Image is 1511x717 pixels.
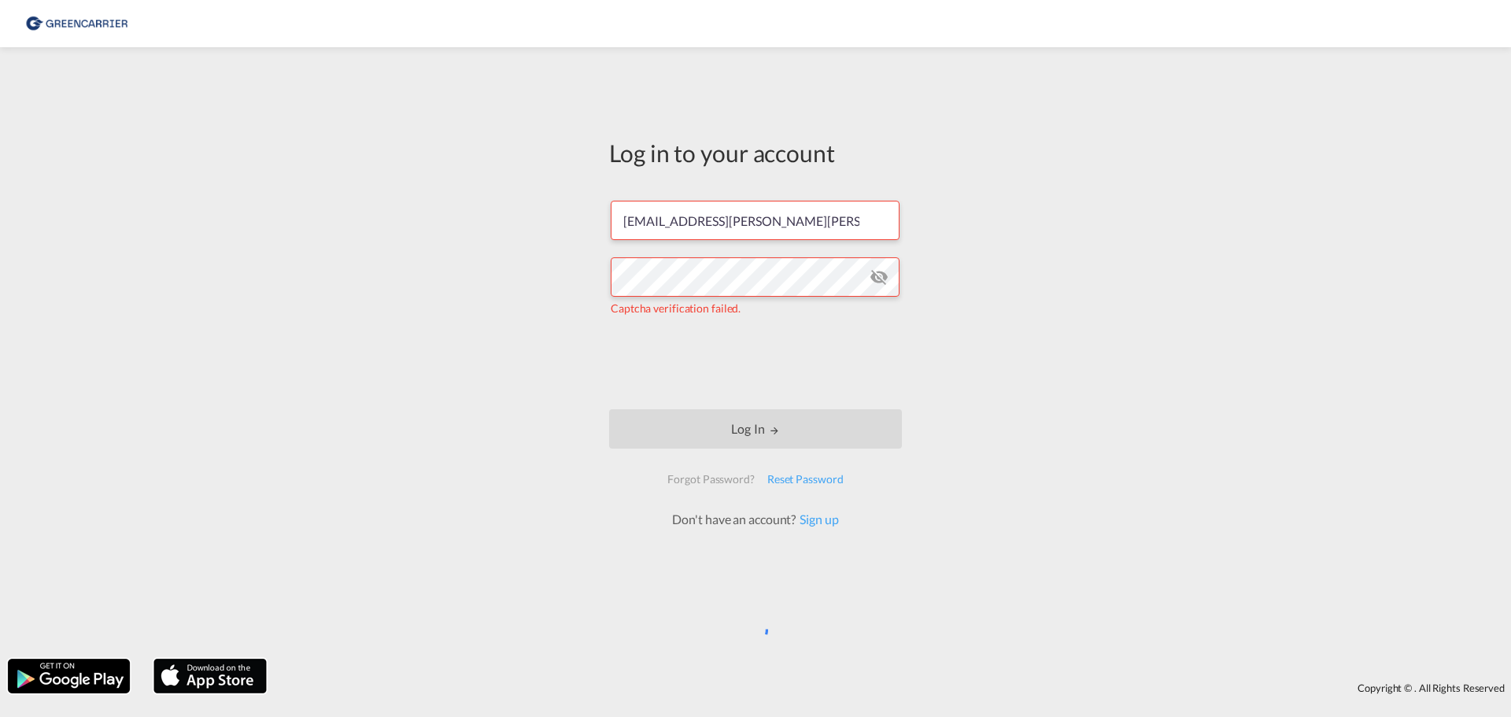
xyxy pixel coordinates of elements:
[796,512,838,527] a: Sign up
[611,201,900,240] input: Enter email/phone number
[655,511,855,528] div: Don't have an account?
[609,409,902,449] button: LOGIN
[6,657,131,695] img: google.png
[661,465,760,493] div: Forgot Password?
[611,301,741,315] span: Captcha verification failed.
[275,674,1511,701] div: Copyright © . All Rights Reserved
[761,465,850,493] div: Reset Password
[636,332,875,394] iframe: reCAPTCHA
[152,657,268,695] img: apple.png
[24,6,130,42] img: 8cf206808afe11efa76fcd1e3d746489.png
[870,268,888,286] md-icon: icon-eye-off
[609,136,902,169] div: Log in to your account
